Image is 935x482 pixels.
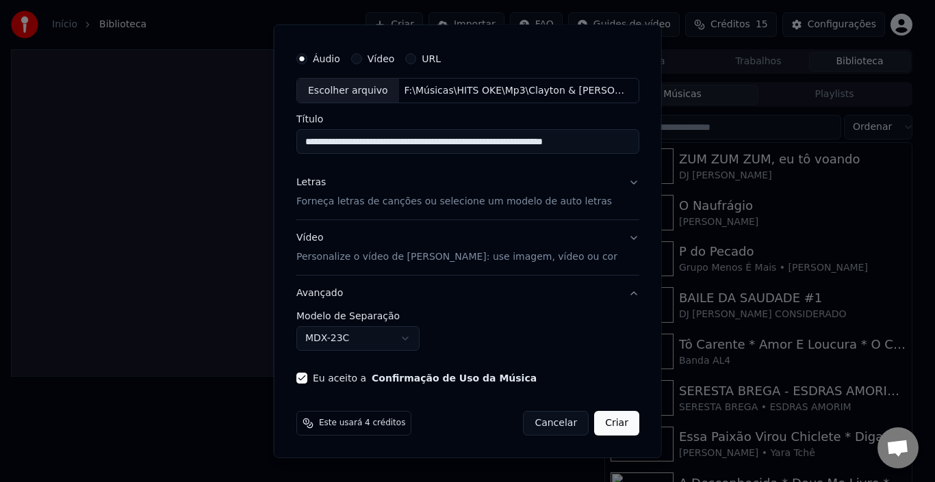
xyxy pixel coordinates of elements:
[296,231,617,264] div: Vídeo
[523,411,589,436] button: Cancelar
[296,250,617,264] p: Personalize o vídeo de [PERSON_NAME]: use imagem, vídeo ou cor
[422,53,441,63] label: URL
[313,373,537,383] label: Eu aceito a
[372,373,537,383] button: Eu aceito a
[296,220,639,275] button: VídeoPersonalize o vídeo de [PERSON_NAME]: use imagem, vídeo ou cor
[297,78,399,103] div: Escolher arquivo
[296,311,639,321] label: Modelo de Separação
[296,276,639,311] button: Avançado
[313,53,340,63] label: Áudio
[296,165,639,219] button: LetrasForneça letras de canções ou selecione um modelo de auto letras
[296,195,612,209] p: Forneça letras de canções ou selecione um modelo de auto letras
[594,411,639,436] button: Criar
[319,418,405,429] span: Este usará 4 créditos
[367,53,394,63] label: Vídeo
[296,311,639,362] div: Avançado
[398,83,631,97] div: F:\Músicas\HITS OKE\Mp3\Clayton & [PERSON_NAME] part. Nattan - Desapaixona Eu (Ao Vivo Em [GEOGRA...
[296,114,639,124] label: Título
[296,176,326,189] div: Letras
